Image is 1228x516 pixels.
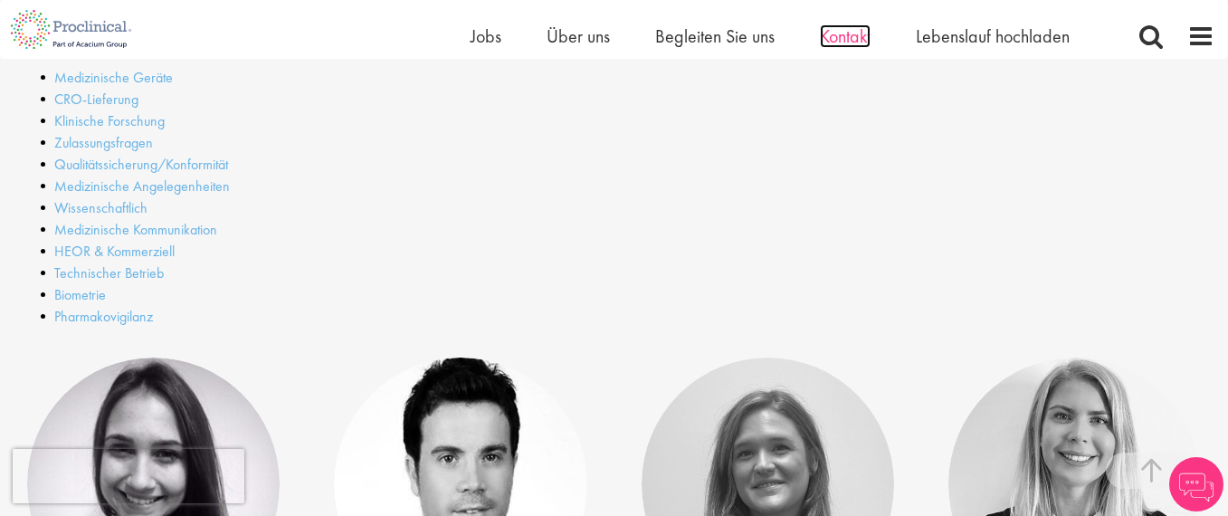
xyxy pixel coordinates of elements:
[1169,457,1223,511] img: Chatbot
[54,285,106,304] a: Biometrie
[54,111,165,130] a: Klinische Forschung
[547,24,610,48] a: Über uns
[54,263,164,282] a: Technischer Betrieb
[54,307,153,326] a: Pharmakovigilanz
[655,24,775,48] a: Begleiten Sie uns
[54,220,217,239] a: Medizinische Kommunikation
[916,24,1070,48] a: Lebenslauf hochladen
[54,177,230,196] a: Medizinische Angelegenheiten
[54,68,173,87] a: Medizinische Geräte
[54,133,153,152] a: Zulassungsfragen
[820,24,871,48] a: Kontakt
[471,24,501,48] a: Jobs
[54,242,175,261] a: HEOR & Kommerziell
[13,449,244,503] iframe: reCAPTCHA
[54,198,148,217] a: Wissenschaftlich
[54,90,138,109] a: CRO-Lieferung
[54,155,228,174] a: Qualitätssicherung/Konformität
